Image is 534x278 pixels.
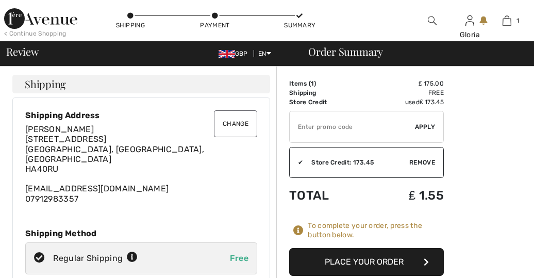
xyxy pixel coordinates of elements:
[311,80,314,87] span: 1
[415,122,436,132] span: Apply
[308,221,444,240] div: To complete your order, press the button below.
[420,99,444,106] span: ₤ 173.45
[452,29,488,40] div: Gloria
[25,124,257,204] div: [EMAIL_ADDRESS][DOMAIN_NAME] 07912983357
[289,248,444,276] button: Place Your Order
[428,14,437,27] img: search the website
[284,21,315,30] div: Summary
[503,14,511,27] img: My Bag
[258,50,271,57] span: EN
[368,79,444,88] td: ₤ 175.00
[368,97,444,107] td: used
[296,46,528,57] div: Order Summary
[489,14,525,27] a: 1
[25,124,94,134] span: [PERSON_NAME]
[303,158,409,167] div: Store Credit: 173.45
[53,252,138,265] div: Regular Shipping
[290,111,415,142] input: Promo code
[4,8,77,29] img: 1ère Avenue
[25,79,66,89] span: Shipping
[6,46,39,57] span: Review
[230,253,248,263] span: Free
[199,21,230,30] div: Payment
[290,158,303,167] div: ✔
[289,79,368,88] td: Items ( )
[465,14,474,27] img: My Info
[516,16,519,25] span: 1
[4,29,66,38] div: < Continue Shopping
[465,15,474,25] a: Sign In
[368,88,444,97] td: Free
[25,110,257,120] div: Shipping Address
[219,50,235,58] img: UK Pound
[409,158,435,167] span: Remove
[219,50,252,57] span: GBP
[115,21,146,30] div: Shipping
[25,134,204,174] span: [STREET_ADDRESS] [GEOGRAPHIC_DATA], [GEOGRAPHIC_DATA], [GEOGRAPHIC_DATA] HA40RU
[289,97,368,107] td: Store Credit
[368,178,444,213] td: ₤ 1.55
[289,88,368,97] td: Shipping
[289,178,368,213] td: Total
[25,228,257,238] div: Shipping Method
[214,110,257,137] button: Change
